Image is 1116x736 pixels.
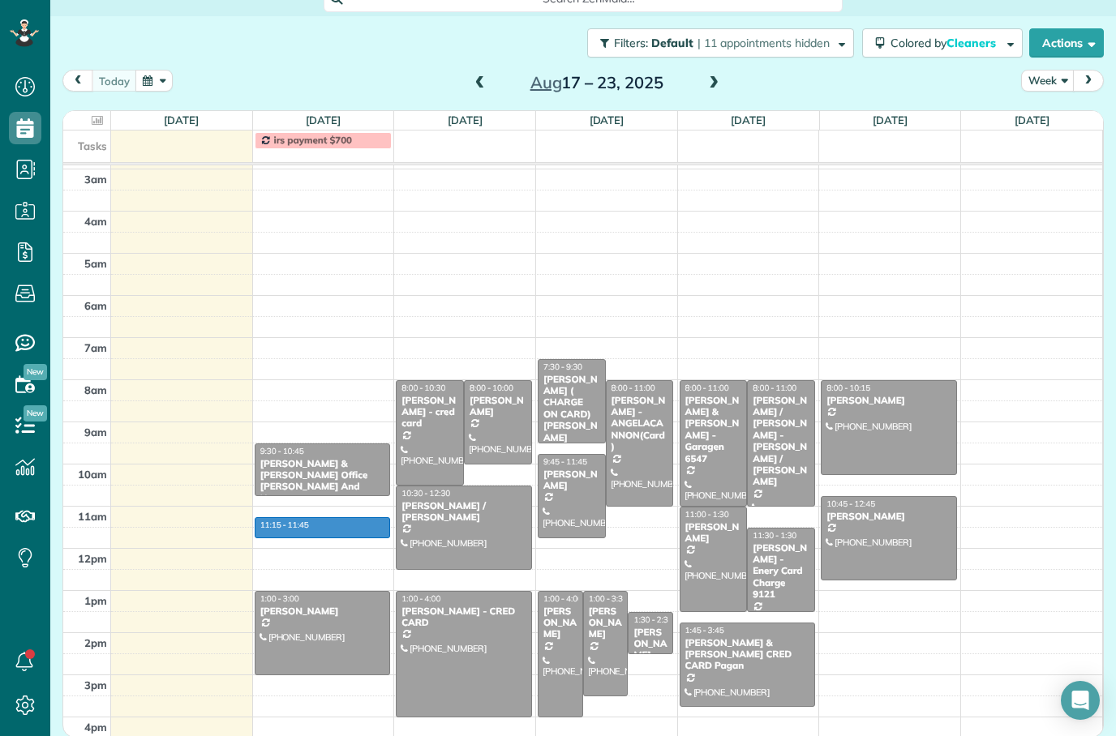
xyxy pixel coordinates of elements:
[448,113,483,126] a: [DATE]
[470,383,513,393] span: 8:00 - 10:00
[496,74,698,92] h2: 17 – 23, 2025
[543,374,601,443] div: [PERSON_NAME] ( CHARGE ON CARD) [PERSON_NAME]
[84,721,107,734] span: 4pm
[260,458,385,505] div: [PERSON_NAME] & [PERSON_NAME] Office [PERSON_NAME] And Newmam
[469,395,527,418] div: [PERSON_NAME]
[614,36,648,50] span: Filters:
[401,500,526,524] div: [PERSON_NAME] / [PERSON_NAME]
[84,426,107,439] span: 9am
[543,456,587,467] span: 9:45 - 11:45
[84,594,107,607] span: 1pm
[78,468,107,481] span: 10am
[685,509,729,520] span: 11:00 - 1:30
[685,637,810,672] div: [PERSON_NAME] & [PERSON_NAME] CRED CARD Pagan
[84,257,107,270] span: 5am
[891,36,1002,50] span: Colored by
[1061,681,1100,720] div: Open Intercom Messenger
[274,134,352,146] span: irs payment $700
[697,36,830,50] span: | 11 appointments hidden
[946,36,998,50] span: Cleaners
[164,113,199,126] a: [DATE]
[543,593,582,604] span: 1:00 - 4:00
[1015,113,1049,126] a: [DATE]
[588,605,624,640] div: [PERSON_NAME]
[543,362,582,372] span: 7:30 - 9:30
[401,383,445,393] span: 8:00 - 10:30
[401,605,526,629] div: [PERSON_NAME] - CRED CARD
[84,299,107,312] span: 6am
[260,446,304,456] span: 9:30 - 10:45
[590,113,625,126] a: [DATE]
[826,383,870,393] span: 8:00 - 10:15
[401,395,459,430] div: [PERSON_NAME] - cred card
[612,383,655,393] span: 8:00 - 11:00
[752,542,810,601] div: [PERSON_NAME] - Enery Card Charge 9121
[260,520,309,530] span: 11:15 - 11:45
[633,614,672,625] span: 1:30 - 2:30
[401,593,440,604] span: 1:00 - 4:00
[731,113,766,126] a: [DATE]
[84,173,107,186] span: 3am
[24,364,47,380] span: New
[753,383,796,393] span: 8:00 - 11:00
[543,469,601,492] div: [PERSON_NAME]
[633,627,668,661] div: [PERSON_NAME]
[826,499,875,509] span: 10:45 - 12:45
[589,593,628,604] span: 1:00 - 3:30
[84,215,107,228] span: 4am
[1073,70,1104,92] button: next
[826,511,951,522] div: [PERSON_NAME]
[685,383,729,393] span: 8:00 - 11:00
[78,510,107,523] span: 11am
[84,636,107,649] span: 2pm
[260,593,299,604] span: 1:00 - 3:00
[1021,70,1075,92] button: Week
[862,28,1023,58] button: Colored byCleaners
[873,113,908,126] a: [DATE]
[84,341,107,354] span: 7am
[92,70,137,92] button: today
[579,28,854,58] a: Filters: Default | 11 appointments hidden
[78,552,107,565] span: 12pm
[84,383,107,396] span: 8am
[611,395,669,453] div: [PERSON_NAME] - ANGELACANNON(Card)
[753,530,796,541] span: 11:30 - 1:30
[587,28,854,58] button: Filters: Default | 11 appointments hidden
[685,395,743,464] div: [PERSON_NAME] & [PERSON_NAME] - Garagen 6547
[84,678,107,691] span: 3pm
[1029,28,1104,58] button: Actions
[306,113,341,126] a: [DATE]
[530,72,562,92] span: Aug
[685,625,724,635] span: 1:45 - 3:45
[752,395,810,488] div: [PERSON_NAME] / [PERSON_NAME] - [PERSON_NAME] / [PERSON_NAME]
[685,521,743,545] div: [PERSON_NAME]
[826,395,951,406] div: [PERSON_NAME]
[401,488,450,499] span: 10:30 - 12:30
[24,405,47,421] span: New
[260,605,385,617] div: [PERSON_NAME]
[62,70,93,92] button: prev
[651,36,694,50] span: Default
[543,605,578,640] div: [PERSON_NAME]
